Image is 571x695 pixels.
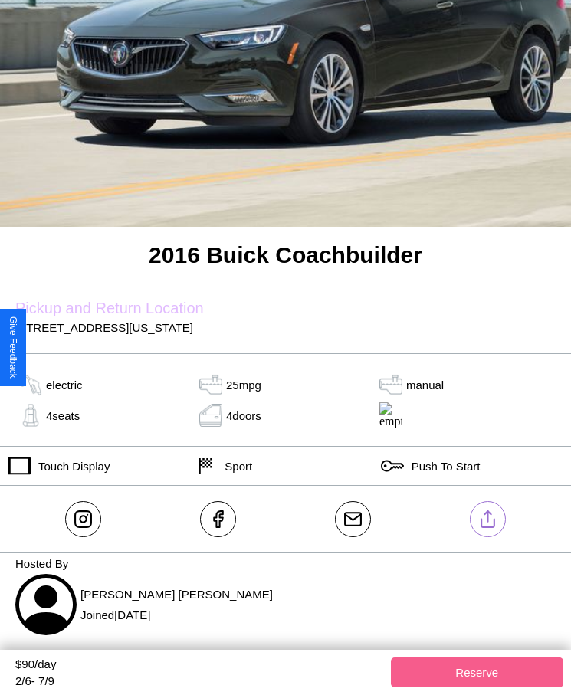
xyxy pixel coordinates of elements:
img: empty [376,402,406,428]
p: Sport [217,456,252,477]
p: [PERSON_NAME] [PERSON_NAME] [80,584,273,605]
div: 2 / 6 - 7 / 9 [15,674,383,687]
p: 25 mpg [226,375,261,395]
img: gas [376,373,406,396]
p: [STREET_ADDRESS][US_STATE] [15,317,556,338]
p: Push To Start [404,456,481,477]
img: tank [195,373,226,396]
img: door [195,404,226,427]
p: Hosted By [15,553,556,574]
div: Give Feedback [8,316,18,379]
div: $ 90 /day [15,657,383,674]
p: Joined [DATE] [80,605,273,625]
img: gas [15,373,46,396]
p: Touch Display [31,456,110,477]
p: electric [46,375,83,395]
img: gas [15,404,46,427]
p: 4 seats [46,405,80,426]
button: Reserve [391,657,564,687]
label: Pickup and Return Location [15,300,556,317]
p: 4 doors [226,405,261,426]
p: manual [406,375,444,395]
